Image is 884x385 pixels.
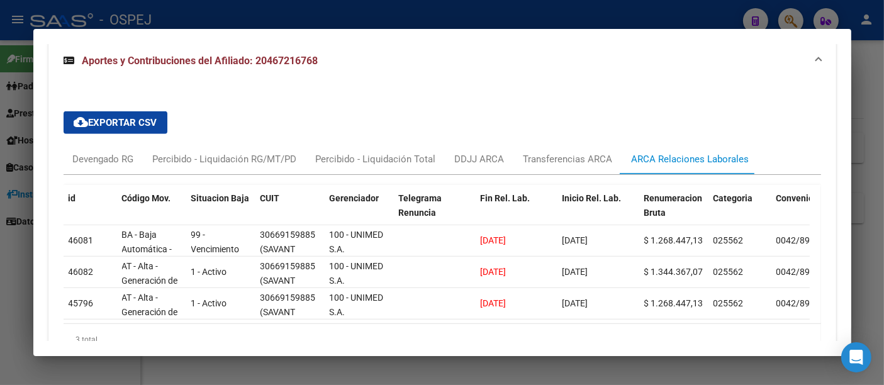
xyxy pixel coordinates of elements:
[186,185,255,240] datatable-header-cell: Situacion Baja
[562,298,588,308] span: [DATE]
[69,235,94,245] span: 46081
[776,193,814,203] span: Convenio
[644,267,703,277] span: $ 1.344.367,07
[82,55,318,67] span: Aportes y Contribuciones del Afiliado: 20467216768
[69,267,94,277] span: 46082
[122,261,178,300] span: AT - Alta - Generación de clave
[562,193,622,203] span: Inicio Rel. Lab.
[399,193,442,218] span: Telegrama Renuncia
[69,193,76,203] span: id
[330,261,384,286] span: 100 - UNIMED S.A.
[260,228,316,242] div: 30669159885
[481,267,506,277] span: [DATE]
[776,235,810,245] span: 0042/89
[153,152,297,166] div: Percibido - Liquidación RG/MT/PD
[117,185,186,240] datatable-header-cell: Código Mov.
[841,342,871,372] div: Open Intercom Messenger
[476,185,557,240] datatable-header-cell: Fin Rel. Lab.
[255,185,325,240] datatable-header-cell: CUIT
[644,193,703,218] span: Renumeracion Bruta
[48,41,836,81] mat-expansion-panel-header: Aportes y Contribuciones del Afiliado: 20467216768
[455,152,505,166] div: DDJJ ARCA
[330,293,384,317] span: 100 - UNIMED S.A.
[481,298,506,308] span: [DATE]
[771,185,834,240] datatable-header-cell: Convenio
[713,298,744,308] span: 025562
[708,185,771,240] datatable-header-cell: Categoria
[191,230,247,326] span: 99 - Vencimiento de contrato a plazo fijo o determ., a tiempo compl. o parcial
[330,230,384,254] span: 100 - UNIMED S.A.
[557,185,639,240] datatable-header-cell: Inicio Rel. Lab.
[191,267,227,277] span: 1 - Activo
[523,152,613,166] div: Transferencias ARCA
[73,152,134,166] div: Devengado RG
[562,267,588,277] span: [DATE]
[260,291,316,305] div: 30669159885
[776,298,810,308] span: 0042/89
[330,193,379,203] span: Gerenciador
[713,193,753,203] span: Categoria
[481,235,506,245] span: [DATE]
[639,185,708,240] datatable-header-cell: Renumeracion Bruta
[64,324,821,355] div: 3 total
[260,307,312,332] span: (SAVANT PHARM S.A.)
[316,152,436,166] div: Percibido - Liquidación Total
[122,230,172,269] span: BA - Baja Automática - Anulación
[64,185,117,240] datatable-header-cell: id
[776,267,810,277] span: 0042/89
[260,193,280,203] span: CUIT
[122,193,171,203] span: Código Mov.
[74,117,157,128] span: Exportar CSV
[394,185,476,240] datatable-header-cell: Telegrama Renuncia
[191,298,227,308] span: 1 - Activo
[713,235,744,245] span: 025562
[632,152,749,166] div: ARCA Relaciones Laborales
[644,235,703,245] span: $ 1.268.447,13
[713,267,744,277] span: 025562
[191,193,250,203] span: Situacion Baja
[325,185,394,240] datatable-header-cell: Gerenciador
[562,235,588,245] span: [DATE]
[122,293,178,332] span: AT - Alta - Generación de clave
[644,298,703,308] span: $ 1.268.447,13
[74,114,89,130] mat-icon: cloud_download
[260,259,316,274] div: 30669159885
[69,298,94,308] span: 45796
[260,244,312,269] span: (SAVANT PHARM S.A.)
[481,193,530,203] span: Fin Rel. Lab.
[260,276,312,300] span: (SAVANT PHARM S.A.)
[64,111,167,134] button: Exportar CSV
